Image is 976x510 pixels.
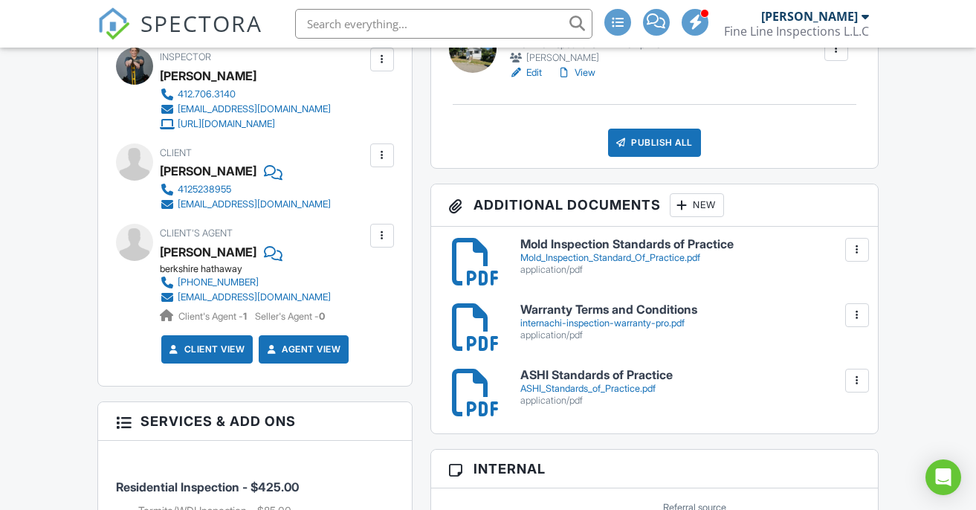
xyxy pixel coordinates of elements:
[520,303,860,317] h6: Warranty Terms and Conditions
[520,238,860,276] a: Mold Inspection Standards of Practice Mold_Inspection_Standard_Of_Practice.pdf application/pdf
[178,277,259,288] div: [PHONE_NUMBER]
[925,459,961,495] div: Open Intercom Messenger
[178,291,331,303] div: [EMAIL_ADDRESS][DOMAIN_NAME]
[160,65,256,87] div: [PERSON_NAME]
[608,129,701,157] div: Publish All
[670,193,724,217] div: New
[178,184,231,196] div: 4125238955
[520,252,860,264] div: Mold_Inspection_Standard_Of_Practice.pdf
[140,7,262,39] span: SPECTORA
[243,311,247,322] strong: 1
[724,24,869,39] div: Fine Line Inspections L.L.C
[178,311,249,322] span: Client's Agent -
[178,103,331,115] div: [EMAIL_ADDRESS][DOMAIN_NAME]
[167,342,245,357] a: Client View
[520,383,860,395] div: ASHI_Standards_of_Practice.pdf
[255,311,325,322] span: Seller's Agent -
[160,182,331,197] a: 4125238955
[160,102,331,117] a: [EMAIL_ADDRESS][DOMAIN_NAME]
[160,51,211,62] span: Inspector
[97,20,262,51] a: SPECTORA
[98,402,412,441] h3: Services & Add ons
[520,238,860,251] h6: Mold Inspection Standards of Practice
[557,65,595,80] a: View
[319,311,325,322] strong: 0
[160,87,331,102] a: 412.706.3140
[160,160,256,182] div: [PERSON_NAME]
[178,88,236,100] div: 412.706.3140
[520,317,860,329] div: internachi-inspection-warranty-pro.pdf
[160,290,331,305] a: [EMAIL_ADDRESS][DOMAIN_NAME]
[508,51,661,65] div: [PERSON_NAME]
[160,263,343,275] div: berkshire hathaway
[520,264,860,276] div: application/pdf
[520,329,860,341] div: application/pdf
[264,342,340,357] a: Agent View
[520,369,860,407] a: ASHI Standards of Practice ASHI_Standards_of_Practice.pdf application/pdf
[178,198,331,210] div: [EMAIL_ADDRESS][DOMAIN_NAME]
[160,241,256,263] a: [PERSON_NAME]
[160,275,331,290] a: [PHONE_NUMBER]
[116,480,299,494] span: Residential Inspection - $425.00
[160,117,331,132] a: [URL][DOMAIN_NAME]
[160,227,233,239] span: Client's Agent
[508,65,542,80] a: Edit
[520,369,860,382] h6: ASHI Standards of Practice
[761,9,858,24] div: [PERSON_NAME]
[160,147,192,158] span: Client
[431,450,878,488] h3: Internal
[431,184,878,227] h3: Additional Documents
[520,395,860,407] div: application/pdf
[97,7,130,40] img: The Best Home Inspection Software - Spectora
[520,303,860,341] a: Warranty Terms and Conditions internachi-inspection-warranty-pro.pdf application/pdf
[160,197,331,212] a: [EMAIL_ADDRESS][DOMAIN_NAME]
[295,9,592,39] input: Search everything...
[178,118,275,130] div: [URL][DOMAIN_NAME]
